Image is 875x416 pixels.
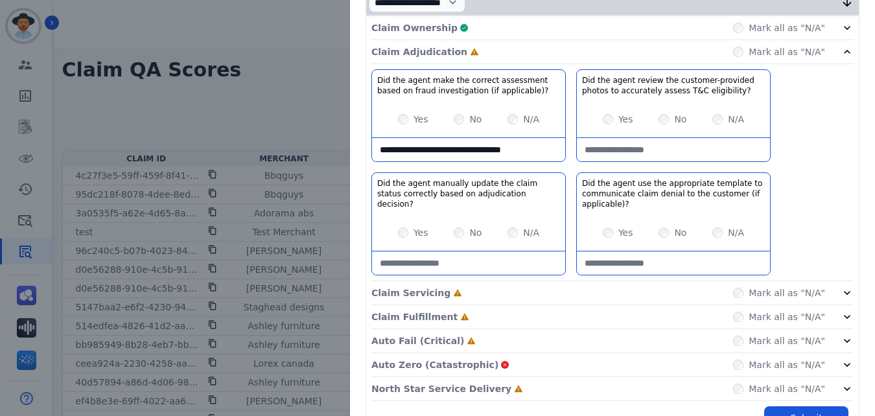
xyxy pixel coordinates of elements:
[469,113,482,126] label: No
[582,75,765,96] h3: Did the agent review the customer-provided photos to accurately assess T&C eligibility?
[618,226,633,239] label: Yes
[674,226,686,239] label: No
[728,226,744,239] label: N/A
[414,113,428,126] label: Yes
[414,226,428,239] label: Yes
[377,75,560,96] h3: Did the agent make the correct assessment based on fraud investigation (if applicable)?
[371,286,450,299] p: Claim Servicing
[674,113,686,126] label: No
[371,45,467,58] p: Claim Adjudication
[749,286,825,299] label: Mark all as "N/A"
[371,334,464,347] p: Auto Fail (Critical)
[749,21,825,34] label: Mark all as "N/A"
[523,226,539,239] label: N/A
[371,382,511,395] p: North Star Service Delivery
[618,113,633,126] label: Yes
[582,178,765,209] h3: Did the agent use the appropriate template to communicate claim denial to the customer (if applic...
[377,178,560,209] h3: Did the agent manually update the claim status correctly based on adjudication decision?
[371,358,498,371] p: Auto Zero (Catastrophic)
[728,113,744,126] label: N/A
[749,382,825,395] label: Mark all as "N/A"
[371,310,458,323] p: Claim Fulfillment
[523,113,539,126] label: N/A
[749,358,825,371] label: Mark all as "N/A"
[469,226,482,239] label: No
[749,334,825,347] label: Mark all as "N/A"
[371,21,458,34] p: Claim Ownership
[749,310,825,323] label: Mark all as "N/A"
[749,45,825,58] label: Mark all as "N/A"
